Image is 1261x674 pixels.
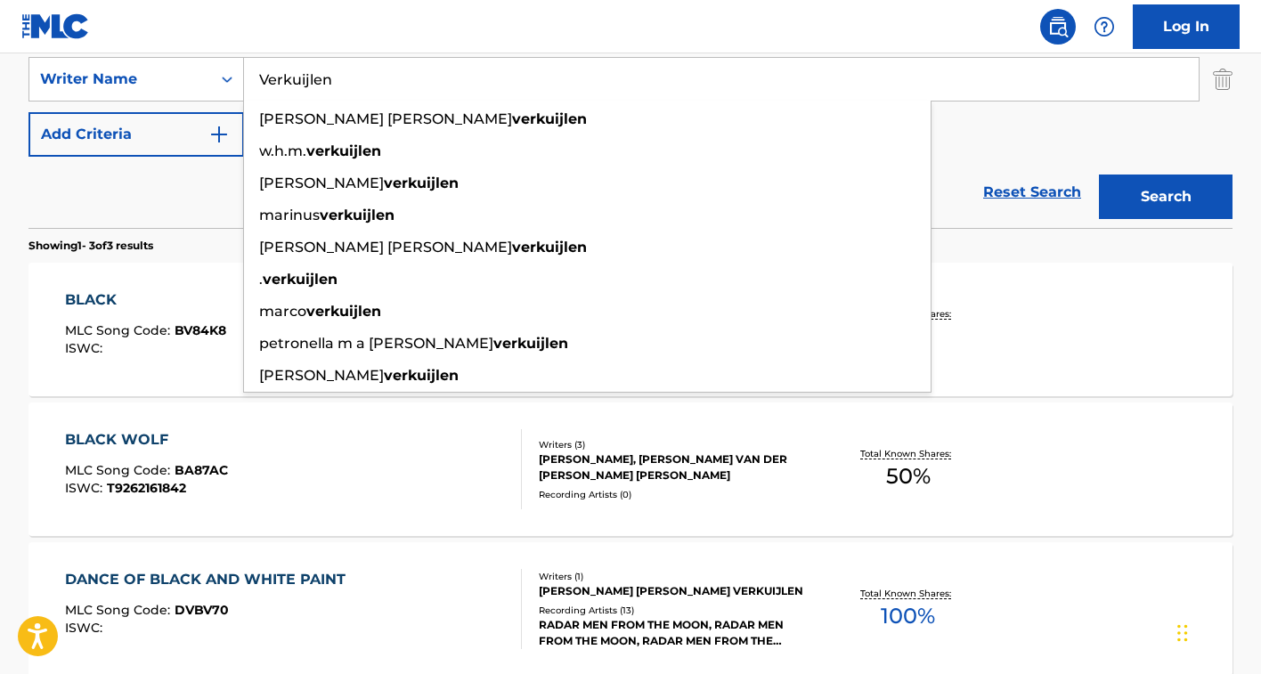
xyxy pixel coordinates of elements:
form: Search Form [28,2,1233,228]
strong: verkuijlen [320,207,395,223]
span: DVBV70 [175,602,229,618]
img: help [1094,16,1115,37]
div: BLACK [65,289,226,311]
span: T9262161842 [107,480,186,496]
iframe: Chat Widget [1172,589,1261,674]
button: Add Criteria [28,112,244,157]
div: Writers ( 3 ) [539,438,808,451]
strong: verkuijlen [512,110,587,127]
div: RADAR MEN FROM THE MOON, RADAR MEN FROM THE MOON, RADAR MEN FROM THE MOON, RADAR MEN FROM THE MOO... [539,617,808,649]
span: ISWC : [65,340,107,356]
div: BLACK WOLF [65,429,228,451]
div: Writer Name [40,69,200,90]
span: petronella m a [PERSON_NAME] [259,335,493,352]
strong: verkuijlen [306,142,381,159]
a: BLACK WOLFMLC Song Code:BA87ACISWC:T9262161842Writers (3)[PERSON_NAME], [PERSON_NAME] VAN DER [PE... [28,402,1233,536]
span: [PERSON_NAME] [259,367,384,384]
p: Total Known Shares: [860,447,956,460]
a: Log In [1133,4,1240,49]
span: marco [259,303,306,320]
a: Reset Search [974,173,1090,212]
span: marinus [259,207,320,223]
strong: verkuijlen [512,239,587,256]
img: MLC Logo [21,13,90,39]
img: Delete Criterion [1213,57,1233,102]
div: [PERSON_NAME], [PERSON_NAME] VAN DER [PERSON_NAME] [PERSON_NAME] [539,451,808,483]
div: Writers ( 1 ) [539,570,808,583]
div: DANCE OF BLACK AND WHITE PAINT [65,569,354,590]
span: MLC Song Code : [65,462,175,478]
img: 9d2ae6d4665cec9f34b9.svg [208,124,230,145]
img: search [1047,16,1069,37]
span: w.h.m. [259,142,306,159]
span: [PERSON_NAME] [PERSON_NAME] [259,110,512,127]
span: MLC Song Code : [65,322,175,338]
span: MLC Song Code : [65,602,175,618]
span: 50 % [886,460,931,492]
div: Drag [1177,606,1188,660]
div: [PERSON_NAME] [PERSON_NAME] VERKUIJLEN [539,583,808,599]
span: BV84K8 [175,322,226,338]
p: Showing 1 - 3 of 3 results [28,238,153,254]
p: Total Known Shares: [860,587,956,600]
span: ISWC : [65,480,107,496]
strong: verkuijlen [263,271,338,288]
div: Help [1086,9,1122,45]
a: Public Search [1040,9,1076,45]
span: . [259,271,263,288]
strong: verkuijlen [306,303,381,320]
strong: verkuijlen [384,367,459,384]
span: [PERSON_NAME] [PERSON_NAME] [259,239,512,256]
div: Recording Artists ( 0 ) [539,488,808,501]
span: 100 % [881,600,935,632]
a: BLACKMLC Song Code:BV84K8ISWC:Writers (3)[PERSON_NAME], [PERSON_NAME], [PERSON_NAME]Recording Art... [28,263,1233,396]
span: BA87AC [175,462,228,478]
span: [PERSON_NAME] [259,175,384,191]
strong: verkuijlen [384,175,459,191]
strong: verkuijlen [493,335,568,352]
span: ISWC : [65,620,107,636]
div: Recording Artists ( 13 ) [539,604,808,617]
button: Search [1099,175,1233,219]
